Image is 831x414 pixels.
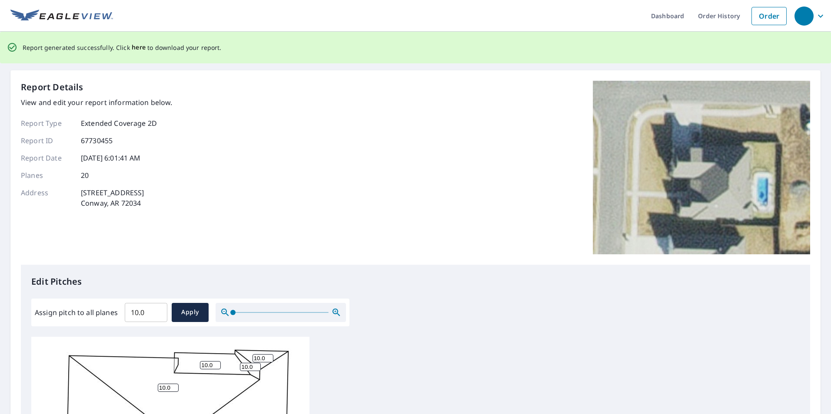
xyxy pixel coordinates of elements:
button: Apply [172,303,209,322]
label: Assign pitch to all planes [35,307,118,318]
p: Report Type [21,118,73,128]
p: View and edit your report information below. [21,97,173,108]
p: Report Details [21,81,83,94]
p: Extended Coverage 2D [81,118,157,128]
input: 00.0 [125,300,167,325]
button: here [132,42,146,53]
p: 20 [81,170,89,181]
p: Report generated successfully. Click to download your report. [23,42,222,53]
p: Address [21,187,73,208]
span: Apply [179,307,202,318]
p: 67730455 [81,135,113,146]
p: [STREET_ADDRESS] Conway, AR 72034 [81,187,144,208]
p: Report ID [21,135,73,146]
p: Edit Pitches [31,275,800,288]
img: EV Logo [10,10,113,23]
img: Top image [593,81,810,254]
p: Report Date [21,153,73,163]
a: Order [751,7,787,25]
p: Planes [21,170,73,181]
p: [DATE] 6:01:41 AM [81,153,141,163]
